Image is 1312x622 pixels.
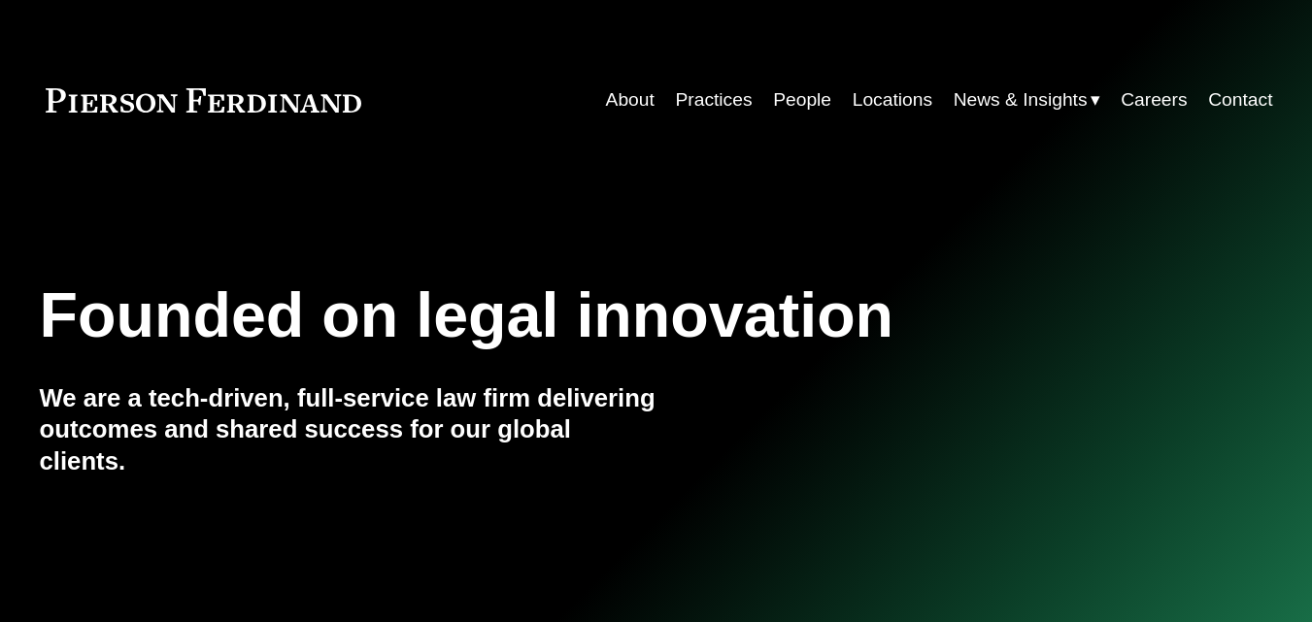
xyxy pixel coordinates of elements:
[773,82,831,118] a: People
[954,83,1088,117] span: News & Insights
[606,82,655,118] a: About
[1208,82,1272,118] a: Contact
[1121,82,1187,118] a: Careers
[853,82,932,118] a: Locations
[40,279,1067,351] h1: Founded on legal innovation
[675,82,752,118] a: Practices
[954,82,1100,118] a: folder dropdown
[40,382,656,477] h4: We are a tech-driven, full-service law firm delivering outcomes and shared success for our global...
